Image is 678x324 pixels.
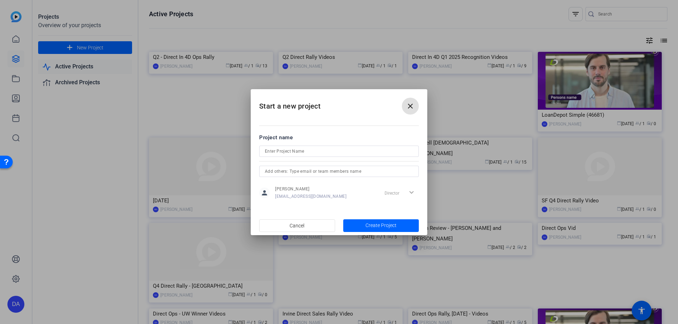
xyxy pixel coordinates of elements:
button: Cancel [259,219,335,232]
input: Add others: Type email or team members name [265,167,413,176]
input: Enter Project Name [265,147,413,155]
span: Create Project [365,222,397,229]
mat-icon: person [259,188,270,198]
div: Project name [259,134,419,141]
span: [PERSON_NAME] [275,186,346,192]
span: [EMAIL_ADDRESS][DOMAIN_NAME] [275,194,346,199]
button: Create Project [343,219,419,232]
span: Cancel [290,219,304,232]
h2: Start a new project [251,89,427,118]
mat-icon: close [406,102,415,110]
